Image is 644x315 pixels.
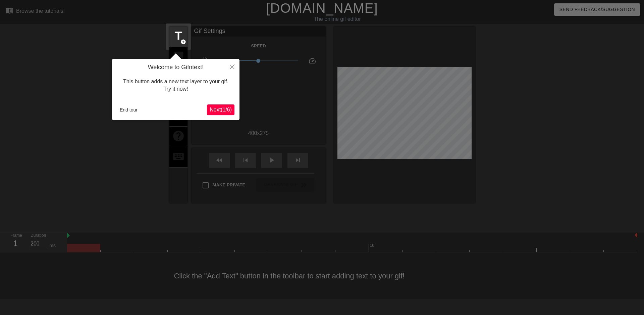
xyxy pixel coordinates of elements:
[207,104,234,115] button: Next
[117,64,234,71] h4: Welcome to Gifntext!
[117,71,234,100] div: This button adds a new text layer to your gif. Try it now!
[210,107,232,113] span: Next ( 1 / 6 )
[117,105,140,115] button: End tour
[225,59,239,74] button: Close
